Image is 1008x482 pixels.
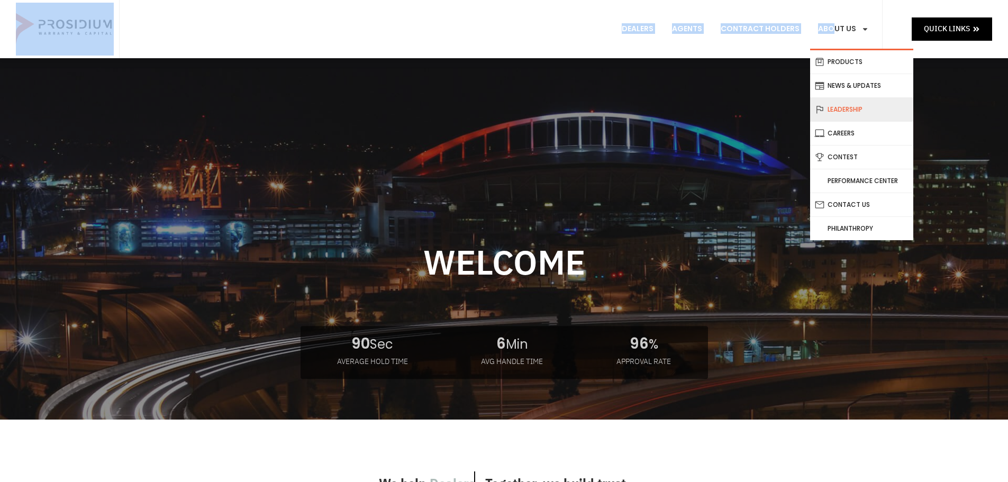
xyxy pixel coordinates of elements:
[614,10,877,49] nav: Menu
[810,98,913,121] a: Leadership
[713,10,807,49] a: Contract Holders
[924,22,970,35] span: Quick Links
[664,10,710,49] a: Agents
[810,169,913,193] a: Performance Center
[810,74,913,97] a: News & Updates
[810,217,913,240] a: Philanthropy
[912,17,992,40] a: Quick Links
[614,10,661,49] a: Dealers
[810,122,913,145] a: Careers
[810,10,877,49] a: About Us
[810,50,913,74] a: Products
[810,193,913,216] a: Contact Us
[810,145,913,169] a: Contest
[810,49,913,240] ul: About Us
